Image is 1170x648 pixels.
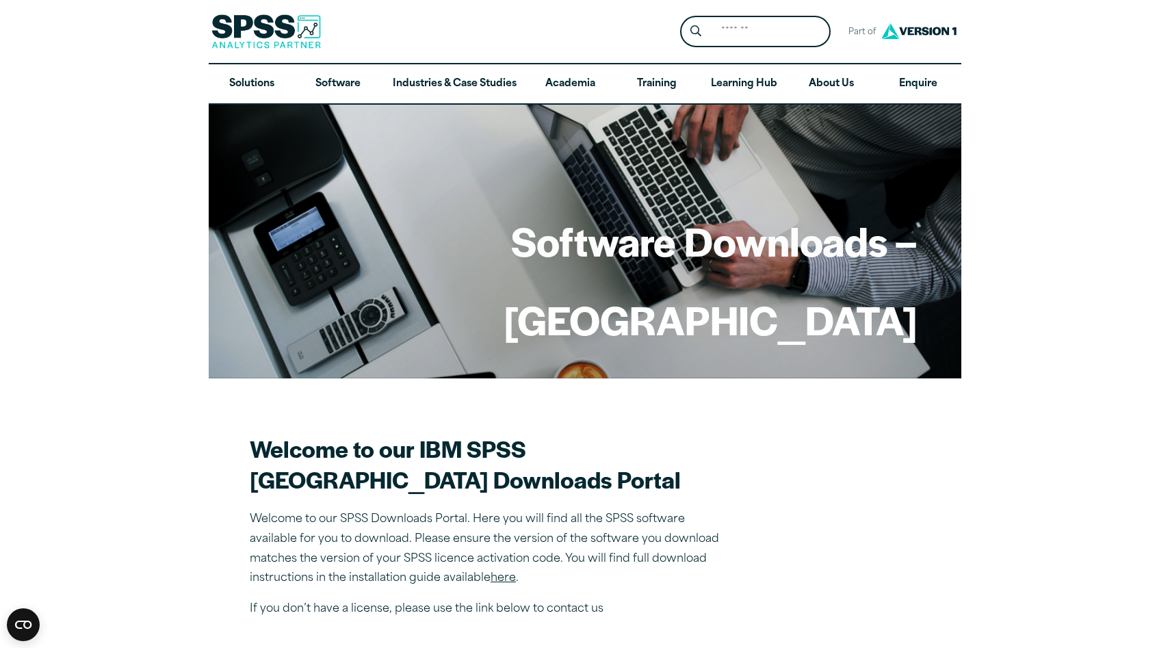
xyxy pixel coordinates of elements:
[684,19,709,44] button: Search magnifying glass icon
[209,64,295,104] a: Solutions
[614,64,700,104] a: Training
[382,64,528,104] a: Industries & Case Studies
[250,433,729,495] h2: Welcome to our IBM SPSS [GEOGRAPHIC_DATA] Downloads Portal
[7,608,40,641] button: Open CMP widget
[295,64,381,104] a: Software
[504,214,918,268] h1: Software Downloads –
[788,64,874,104] a: About Us
[878,18,960,44] img: Version1 Logo
[250,599,729,619] p: If you don’t have a license, please use the link below to contact us
[680,16,831,48] form: Site Header Search Form
[700,64,788,104] a: Learning Hub
[690,25,701,37] svg: Search magnifying glass icon
[250,510,729,588] p: Welcome to our SPSS Downloads Portal. Here you will find all the SPSS software available for you ...
[528,64,614,104] a: Academia
[842,23,878,42] span: Part of
[211,14,321,49] img: SPSS Analytics Partner
[504,293,918,346] h1: [GEOGRAPHIC_DATA]
[491,573,516,584] a: here
[875,64,961,104] a: Enquire
[209,64,961,104] nav: Desktop version of site main menu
